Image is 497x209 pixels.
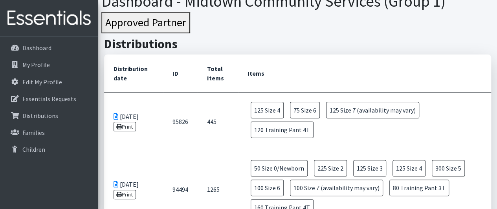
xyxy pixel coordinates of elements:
[3,40,95,56] a: Dashboard
[198,55,238,93] th: Total Items
[198,92,238,151] td: 445
[114,122,136,131] a: Print
[326,102,419,118] span: 125 Size 7 (availability may vary)
[22,78,62,86] p: Edit My Profile
[22,44,51,52] p: Dashboard
[114,190,136,199] a: Print
[22,129,45,136] p: Families
[290,180,383,196] span: 100 Size 7 (availability may vary)
[3,108,95,124] a: Distributions
[22,95,76,103] p: Essentials Requests
[353,160,386,176] span: 125 Size 3
[238,55,491,93] th: Items
[432,160,465,176] span: 300 Size 5
[3,74,95,90] a: Edit My Profile
[251,122,314,138] span: 120 Training Pant 4T
[314,160,347,176] span: 225 Size 2
[104,36,491,51] h2: Distributions
[392,160,425,176] span: 125 Size 4
[3,142,95,157] a: Children
[101,12,190,33] button: Approved Partner
[104,92,163,151] td: [DATE]
[22,112,58,120] p: Distributions
[163,55,198,93] th: ID
[104,55,163,93] th: Distribution date
[22,145,45,153] p: Children
[251,180,284,196] span: 100 Size 6
[3,125,95,140] a: Families
[3,5,95,31] img: HumanEssentials
[251,160,308,176] span: 50 Size 0/Newborn
[3,91,95,107] a: Essentials Requests
[3,57,95,73] a: My Profile
[290,102,320,118] span: 75 Size 6
[22,61,50,69] p: My Profile
[163,92,198,151] td: 95826
[389,180,449,196] span: 80 Training Pant 3T
[251,102,284,118] span: 125 Size 4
